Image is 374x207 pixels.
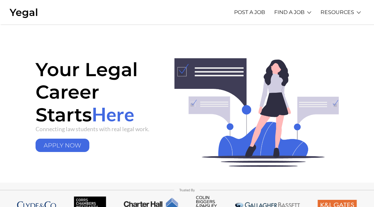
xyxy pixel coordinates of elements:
[321,3,354,21] a: RESOURCES
[274,3,305,21] a: FIND A JOB
[36,126,156,132] p: Connecting law students with real legal work.
[36,58,156,126] h1: Your Legal Career Starts
[234,3,265,21] a: POST A JOB
[36,139,90,152] a: APPLY NOW
[166,58,339,167] img: header-img
[92,103,134,125] span: Here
